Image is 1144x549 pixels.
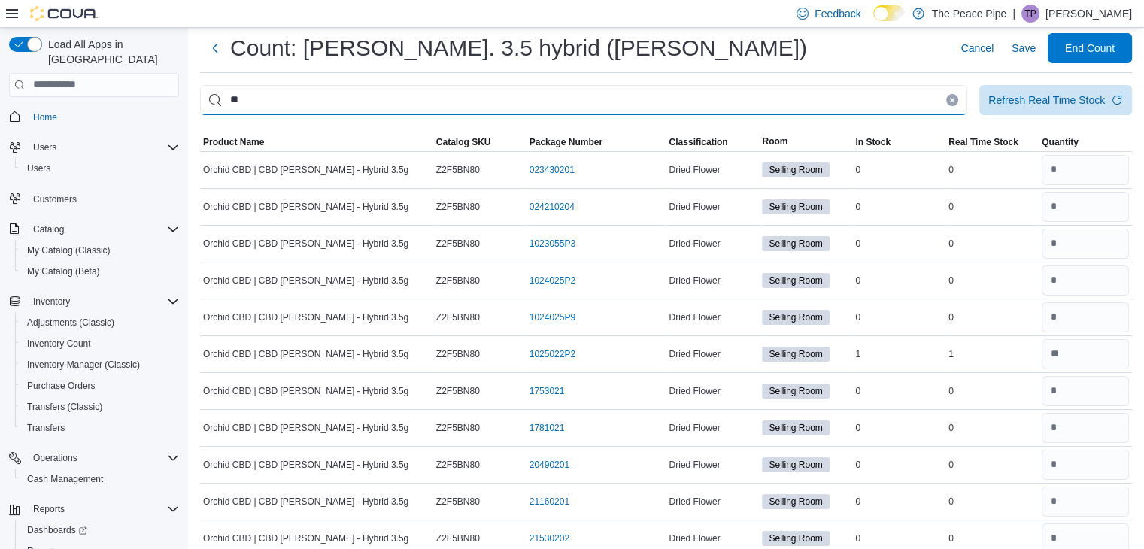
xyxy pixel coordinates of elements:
span: Inventory Count [27,338,91,350]
button: Catalog [27,220,70,238]
div: 0 [852,419,945,437]
button: Cancel [954,33,1000,63]
button: Adjustments (Classic) [15,312,185,333]
span: Users [27,138,179,156]
span: Selling Room [762,420,829,435]
span: Quantity [1042,136,1079,148]
span: Z2F5BN80 [436,459,480,471]
span: Classification [669,136,727,148]
span: TP [1024,5,1036,23]
a: 024210204 [530,201,575,213]
button: My Catalog (Beta) [15,261,185,282]
button: Catalog [3,219,185,240]
div: 1 [852,345,945,363]
span: Dashboards [27,524,87,536]
span: Load All Apps in [GEOGRAPHIC_DATA] [42,37,179,67]
button: Transfers (Classic) [15,396,185,417]
button: Users [15,158,185,179]
span: Z2F5BN80 [436,496,480,508]
span: Orchid CBD | CBD [PERSON_NAME] - Hybrid 3.5g [203,201,408,213]
span: My Catalog (Beta) [27,265,100,278]
span: Selling Room [762,347,829,362]
span: Z2F5BN80 [436,164,480,176]
span: Orchid CBD | CBD [PERSON_NAME] - Hybrid 3.5g [203,532,408,544]
button: Product Name [200,133,433,151]
span: Orchid CBD | CBD [PERSON_NAME] - Hybrid 3.5g [203,311,408,323]
button: Home [3,106,185,128]
span: Reports [33,503,65,515]
a: Customers [27,190,83,208]
div: 0 [852,161,945,179]
span: Reports [27,500,179,518]
a: 1024025P2 [530,274,575,287]
span: Save [1012,41,1036,56]
input: This is a search bar. After typing your query, hit enter to filter the results lower in the page. [200,85,967,115]
span: Selling Room [762,531,829,546]
span: Inventory [27,293,179,311]
span: Adjustments (Classic) [27,317,114,329]
span: Selling Room [769,458,822,472]
button: Inventory Manager (Classic) [15,354,185,375]
p: The Peace Pipe [932,5,1007,23]
span: Users [33,141,56,153]
span: Orchid CBD | CBD [PERSON_NAME] - Hybrid 3.5g [203,385,408,397]
span: Inventory Manager (Classic) [21,356,179,374]
img: Cova [30,6,98,21]
span: Selling Room [769,532,822,545]
span: Orchid CBD | CBD [PERSON_NAME] - Hybrid 3.5g [203,274,408,287]
span: Z2F5BN80 [436,532,480,544]
a: Inventory Manager (Classic) [21,356,146,374]
a: Dashboards [15,520,185,541]
a: Transfers [21,419,71,437]
span: Dried Flower [669,422,720,434]
span: Selling Room [769,495,822,508]
h1: Count: [PERSON_NAME]. 3.5 hybrid ([PERSON_NAME]) [230,33,807,63]
div: 0 [852,308,945,326]
button: Next [200,33,230,63]
a: My Catalog (Beta) [21,262,106,281]
span: Catalog SKU [436,136,491,148]
button: Real Time Stock [945,133,1039,151]
span: Catalog [27,220,179,238]
a: 1781021 [530,422,565,434]
span: Orchid CBD | CBD [PERSON_NAME] - Hybrid 3.5g [203,459,408,471]
span: Room [762,135,787,147]
span: Dried Flower [669,348,720,360]
span: Z2F5BN80 [436,348,480,360]
span: Selling Room [762,236,829,251]
span: Home [33,111,57,123]
span: Z2F5BN80 [436,422,480,434]
button: Classification [666,133,759,151]
span: Selling Room [769,347,822,361]
a: 1023055P3 [530,238,575,250]
a: 21160201 [530,496,569,508]
a: 1024025P9 [530,311,575,323]
span: Dried Flower [669,459,720,471]
button: Users [3,137,185,158]
span: Selling Room [769,311,822,324]
button: Reports [27,500,71,518]
span: Catalog [33,223,64,235]
a: Dashboards [21,521,93,539]
span: Z2F5BN80 [436,385,480,397]
span: Dried Flower [669,164,720,176]
span: Dried Flower [669,311,720,323]
a: 20490201 [530,459,569,471]
span: My Catalog (Classic) [27,244,111,256]
button: Purchase Orders [15,375,185,396]
span: Dashboards [21,521,179,539]
div: 0 [945,382,1039,400]
a: Transfers (Classic) [21,398,108,416]
span: Selling Room [769,274,822,287]
span: Feedback [815,6,860,21]
a: 1753021 [530,385,565,397]
div: 0 [945,529,1039,547]
div: 0 [945,493,1039,511]
button: Customers [3,188,185,210]
a: Adjustments (Classic) [21,314,120,332]
a: Inventory Count [21,335,97,353]
div: 0 [945,235,1039,253]
span: Customers [27,190,179,208]
span: Selling Room [762,494,829,509]
span: Orchid CBD | CBD [PERSON_NAME] - Hybrid 3.5g [203,422,408,434]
